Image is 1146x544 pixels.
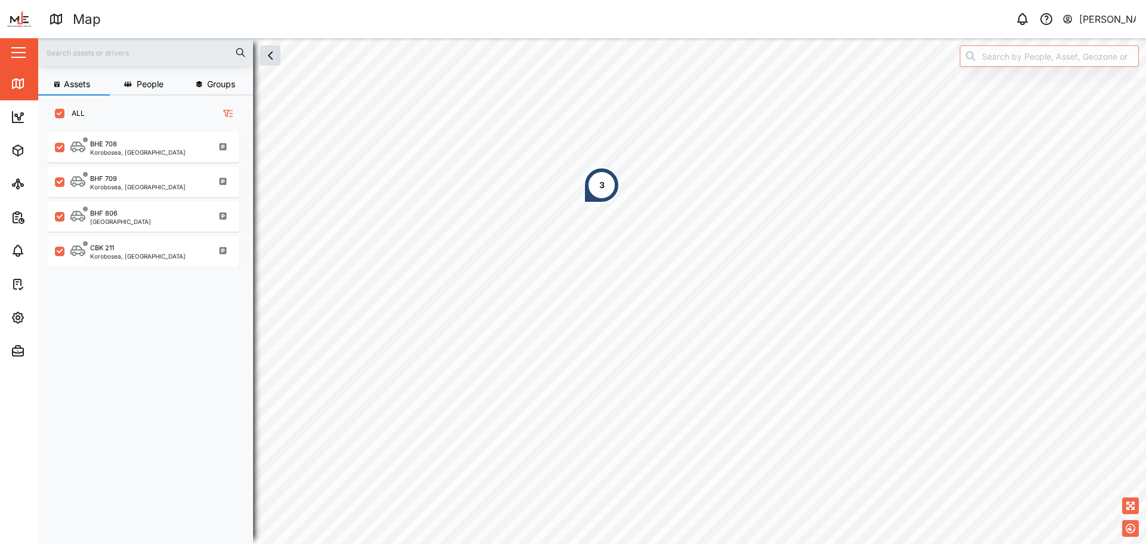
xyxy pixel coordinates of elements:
[64,80,90,88] span: Assets
[31,278,64,291] div: Tasks
[31,177,60,190] div: Sites
[31,144,68,157] div: Assets
[137,80,164,88] span: People
[38,38,1146,544] canvas: Map
[584,167,620,203] div: Map marker
[90,174,117,184] div: BHF 709
[207,80,235,88] span: Groups
[6,6,32,32] img: Main Logo
[90,139,117,149] div: BHE 708
[48,128,252,534] div: grid
[31,345,66,358] div: Admin
[31,77,58,90] div: Map
[1079,12,1136,27] div: [PERSON_NAME]
[960,45,1139,67] input: Search by People, Asset, Geozone or Place
[45,44,246,62] input: Search assets or drivers
[1062,11,1136,27] button: [PERSON_NAME]
[31,311,73,324] div: Settings
[31,244,68,257] div: Alarms
[90,149,186,155] div: Korobosea, [GEOGRAPHIC_DATA]
[73,9,101,30] div: Map
[90,184,186,190] div: Korobosea, [GEOGRAPHIC_DATA]
[599,179,605,192] div: 3
[31,211,72,224] div: Reports
[90,243,114,253] div: CBK 211
[31,110,85,124] div: Dashboard
[64,109,85,118] label: ALL
[90,208,118,219] div: BHF 806
[90,253,186,259] div: Korobosea, [GEOGRAPHIC_DATA]
[90,219,151,225] div: [GEOGRAPHIC_DATA]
